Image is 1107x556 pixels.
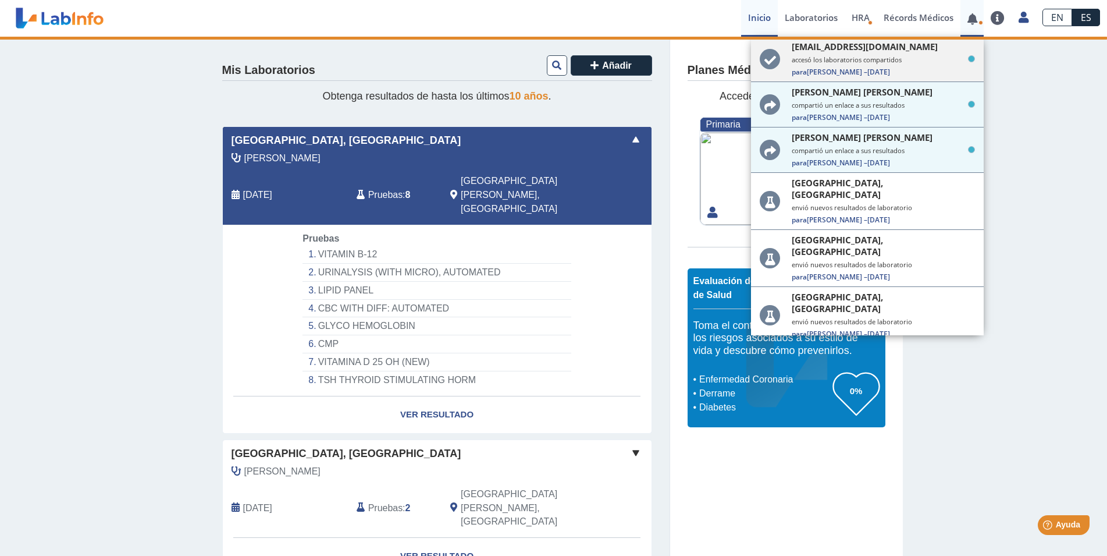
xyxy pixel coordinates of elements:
span: [GEOGRAPHIC_DATA], [GEOGRAPHIC_DATA] [792,177,964,200]
b: 8 [405,190,411,200]
span: [DATE] [867,112,890,122]
span: [PERSON_NAME] [PERSON_NAME] [792,86,932,98]
span: Para [792,112,807,122]
button: Añadir [571,55,652,76]
div: : [348,487,442,529]
span: [PERSON_NAME] – [792,158,975,168]
b: 2 [405,503,411,513]
span: [DATE] [867,67,890,77]
span: Para [792,329,807,339]
small: compartió un enlace a sus resultados [792,146,975,155]
span: [PERSON_NAME] [PERSON_NAME] [792,132,932,143]
span: [GEOGRAPHIC_DATA], [GEOGRAPHIC_DATA] [232,446,461,462]
a: EN [1042,9,1072,26]
span: [GEOGRAPHIC_DATA], [GEOGRAPHIC_DATA] [232,133,461,148]
small: envió nuevos resultados de laboratorio [792,317,975,326]
small: compartió un enlace a sus resultados [792,101,975,109]
span: San Juan, PR [461,487,589,529]
span: Añadir [602,61,632,70]
li: Diabetes [696,401,833,415]
a: Ver Resultado [223,396,652,433]
div: : [348,174,442,216]
h4: Planes Médicos [688,63,774,77]
span: Accede y maneja sus planes [720,90,853,102]
li: TSH THYROID STIMULATING HORM [302,371,571,389]
span: 2024-11-09 [243,501,272,515]
span: Para [792,67,807,77]
span: [PERSON_NAME] – [792,215,975,225]
span: [PERSON_NAME] – [792,329,975,339]
span: [DATE] [867,215,890,225]
h3: 0% [833,384,880,398]
span: [EMAIL_ADDRESS][DOMAIN_NAME] [792,41,938,52]
span: HRA [852,12,870,23]
li: URINALYSIS (WITH MICRO), AUTOMATED [302,264,571,282]
span: Obtenga resultados de hasta los últimos . [322,90,551,102]
span: Pruebas [368,501,403,515]
span: Para [792,215,807,225]
li: CBC WITH DIFF: AUTOMATED [302,300,571,318]
small: envió nuevos resultados de laboratorio [792,260,975,269]
a: ES [1072,9,1100,26]
span: [GEOGRAPHIC_DATA], [GEOGRAPHIC_DATA] [792,291,964,314]
li: VITAMINA D 25 OH (NEW) [302,353,571,371]
span: [DATE] [867,272,890,282]
iframe: Help widget launcher [1003,511,1094,543]
span: Evaluación de Riesgos de Salud [693,276,795,300]
h4: Mis Laboratorios [222,63,315,77]
span: Arango Frias, Celeste [244,151,321,165]
span: [DATE] [867,158,890,168]
small: envió nuevos resultados de laboratorio [792,203,975,212]
span: Arango Frias, Celeste [244,465,321,479]
span: [GEOGRAPHIC_DATA], [GEOGRAPHIC_DATA] [792,234,964,257]
li: GLYCO HEMOGLOBIN [302,317,571,335]
li: Derrame [696,387,833,401]
span: Pruebas [368,188,403,202]
span: 2025-05-24 [243,188,272,202]
li: Enfermedad Coronaria [696,373,833,387]
span: Para [792,158,807,168]
span: Para [792,272,807,282]
span: Primaria [706,119,741,129]
span: [PERSON_NAME] – [792,112,975,122]
li: VITAMIN B-12 [302,246,571,264]
span: San Juan, PR [461,174,589,216]
li: LIPID PANEL [302,282,571,300]
li: CMP [302,335,571,353]
span: Pruebas [302,233,339,243]
span: [PERSON_NAME] – [792,272,975,282]
small: accesó los laboratorios compartidos [792,55,975,64]
span: [PERSON_NAME] – [792,67,975,77]
h5: Toma el control de su salud. Identifica los riesgos asociados a su estilo de vida y descubre cómo... [693,320,880,357]
span: 10 años [510,90,549,102]
span: [DATE] [867,329,890,339]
